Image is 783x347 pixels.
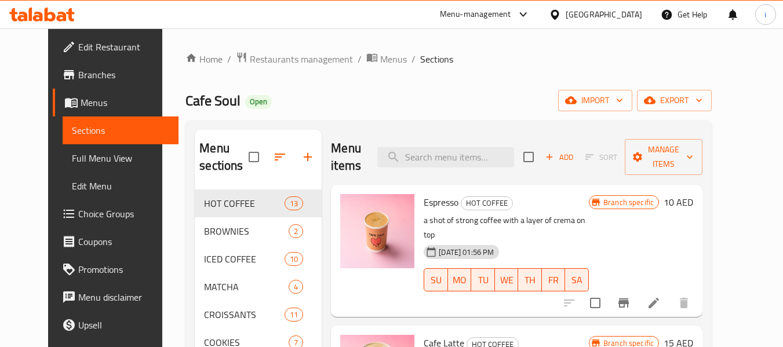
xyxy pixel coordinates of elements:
button: Add [541,148,578,166]
div: Menu-management [440,8,511,21]
button: Manage items [625,139,702,175]
span: 13 [285,198,303,209]
h2: Menu sections [199,140,249,174]
div: items [285,252,303,266]
span: Edit Restaurant [78,40,170,54]
span: Select to update [583,291,607,315]
span: Select section [516,145,541,169]
a: Upsell [53,311,179,339]
span: Manage items [634,143,693,171]
a: Home [185,52,223,66]
div: items [289,280,303,294]
li: / [227,52,231,66]
span: 11 [285,309,303,320]
a: Edit Restaurant [53,33,179,61]
span: TU [476,272,490,288]
button: MO [448,268,472,291]
span: SU [429,272,443,288]
div: items [285,196,303,210]
span: Select all sections [242,145,266,169]
div: items [289,224,303,238]
a: Menus [366,52,407,67]
span: Menus [380,52,407,66]
a: Coupons [53,228,179,255]
button: Add section [294,143,322,171]
h6: 10 AED [664,194,693,210]
button: SA [565,268,589,291]
button: import [558,90,632,111]
button: WE [495,268,519,291]
div: HOT COFFEE [461,196,513,210]
div: MATCHA4 [195,273,322,301]
span: FR [547,272,561,288]
li: / [358,52,362,66]
button: Branch-specific-item [610,289,638,317]
span: Sections [420,52,453,66]
a: Branches [53,61,179,89]
span: CROISSANTS [204,308,285,322]
span: i [764,8,766,21]
span: Choice Groups [78,207,170,221]
p: a shot of strong coffee with a layer of crema on top [424,213,589,242]
span: Coupons [78,235,170,249]
input: search [377,147,514,167]
div: items [285,308,303,322]
span: Branches [78,68,170,82]
div: ICED COFFEE10 [195,245,322,273]
span: Sort sections [266,143,294,171]
img: Espresso [340,194,414,268]
span: 2 [289,226,303,237]
span: Espresso [424,193,458,211]
h2: Menu items [331,140,363,174]
button: FR [542,268,566,291]
span: [DATE] 01:56 PM [434,247,498,258]
span: Sections [72,123,170,137]
a: Restaurants management [236,52,353,67]
div: [GEOGRAPHIC_DATA] [566,8,642,21]
button: TU [471,268,495,291]
nav: breadcrumb [185,52,712,67]
a: Full Menu View [63,144,179,172]
a: Menu disclaimer [53,283,179,311]
a: Choice Groups [53,200,179,228]
div: BROWNIES2 [195,217,322,245]
div: BROWNIES [204,224,289,238]
li: / [411,52,416,66]
div: Open [245,95,272,109]
span: Full Menu View [72,151,170,165]
span: WE [500,272,514,288]
a: Menus [53,89,179,116]
button: SU [424,268,447,291]
button: TH [518,268,542,291]
span: Upsell [78,318,170,332]
span: HOT COFFEE [461,196,512,210]
span: TH [523,272,537,288]
a: Edit Menu [63,172,179,200]
span: MATCHA [204,280,289,294]
span: SA [570,272,584,288]
button: delete [670,289,698,317]
a: Sections [63,116,179,144]
span: Add item [541,148,578,166]
span: 4 [289,282,303,293]
span: import [567,93,623,108]
div: CROISSANTS11 [195,301,322,328]
span: Edit Menu [72,179,170,193]
span: Add [544,151,575,164]
span: MO [453,272,467,288]
span: Cafe Soul [185,87,241,114]
span: Menus [81,96,170,109]
span: HOT COFFEE [204,196,285,210]
div: HOT COFFEE13 [195,189,322,217]
a: Edit menu item [647,296,661,310]
span: Promotions [78,262,170,276]
span: Branch specific [599,197,658,208]
span: Open [245,97,272,107]
span: ICED COFFEE [204,252,285,266]
span: Menu disclaimer [78,290,170,304]
a: Promotions [53,255,179,283]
